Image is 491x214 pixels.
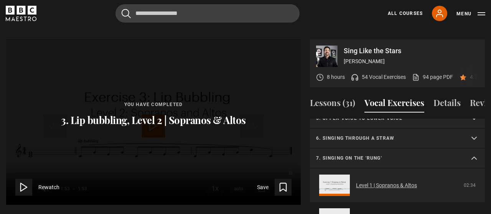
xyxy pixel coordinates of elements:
button: Toggle navigation [456,10,485,18]
summary: 7. Singing on the 'rung' [310,149,485,168]
button: Lessons (31) [310,96,355,113]
a: 94 page PDF [412,73,453,81]
button: Submit the search query [122,9,131,18]
a: Level 1 | Sopranos & Altos [356,181,417,189]
summary: 6. Singing through a straw [310,129,485,149]
span: Save [257,183,269,191]
p: 6. Singing through a straw [316,135,460,142]
p: 7. Singing on the 'rung' [316,155,460,162]
p: You have completed [61,101,246,108]
span: Rewatch [38,183,59,191]
summary: 5. Upper voice to lower voice [310,109,485,129]
button: Save [257,179,292,196]
svg: BBC Maestro [6,6,36,21]
button: Vocal Exercises [364,96,424,113]
p: 8 hours [327,73,345,81]
input: Search [115,4,300,23]
p: [PERSON_NAME] [344,57,479,65]
button: Details [433,96,461,113]
p: 54 Vocal Exercises [362,73,406,81]
button: Rewatch [15,179,59,196]
a: All Courses [388,10,423,17]
p: Sing Like the Stars [344,47,479,54]
p: 3. Lip bubbling, Level 2 | Sopranos & Altos [61,114,246,126]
